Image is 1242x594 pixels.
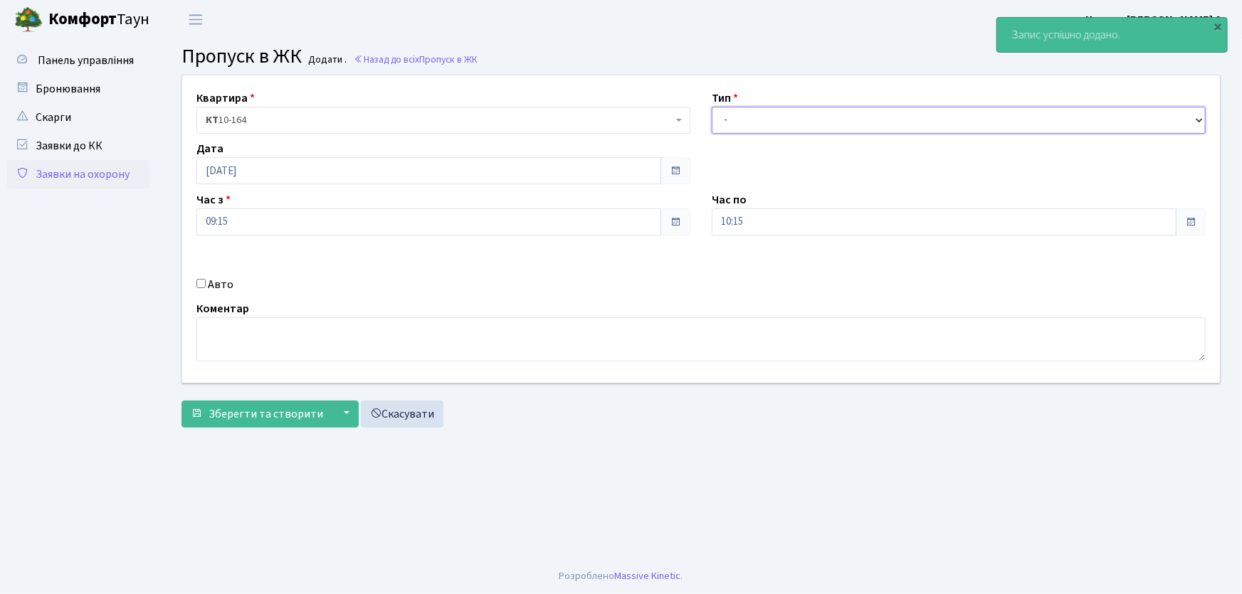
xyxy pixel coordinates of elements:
[206,113,673,127] span: <b>КТ</b>&nbsp;&nbsp;&nbsp;&nbsp;10-164
[559,568,683,584] div: Розроблено .
[196,140,223,157] label: Дата
[712,191,747,208] label: Час по
[1085,12,1225,28] b: Цитрус [PERSON_NAME] А.
[1085,11,1225,28] a: Цитрус [PERSON_NAME] А.
[196,107,690,134] span: <b>КТ</b>&nbsp;&nbsp;&nbsp;&nbsp;10-164
[48,8,149,32] span: Таун
[615,568,681,583] a: Massive Kinetic
[7,103,149,132] a: Скарги
[361,401,443,428] a: Скасувати
[306,54,347,66] small: Додати .
[178,8,214,31] button: Переключити навігацію
[208,276,233,293] label: Авто
[7,46,149,75] a: Панель управління
[7,160,149,189] a: Заявки на охорону
[181,401,332,428] button: Зберегти та створити
[7,75,149,103] a: Бронювання
[196,90,255,107] label: Квартира
[14,6,43,34] img: logo.png
[7,132,149,160] a: Заявки до КК
[354,53,478,66] a: Назад до всіхПропуск в ЖК
[997,18,1227,52] div: Запис успішно додано.
[1211,19,1226,33] div: ×
[196,300,249,317] label: Коментар
[38,53,134,68] span: Панель управління
[196,191,231,208] label: Час з
[712,90,738,107] label: Тип
[48,8,117,31] b: Комфорт
[209,406,323,422] span: Зберегти та створити
[206,113,219,127] b: КТ
[419,53,478,66] span: Пропуск в ЖК
[181,42,302,70] span: Пропуск в ЖК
